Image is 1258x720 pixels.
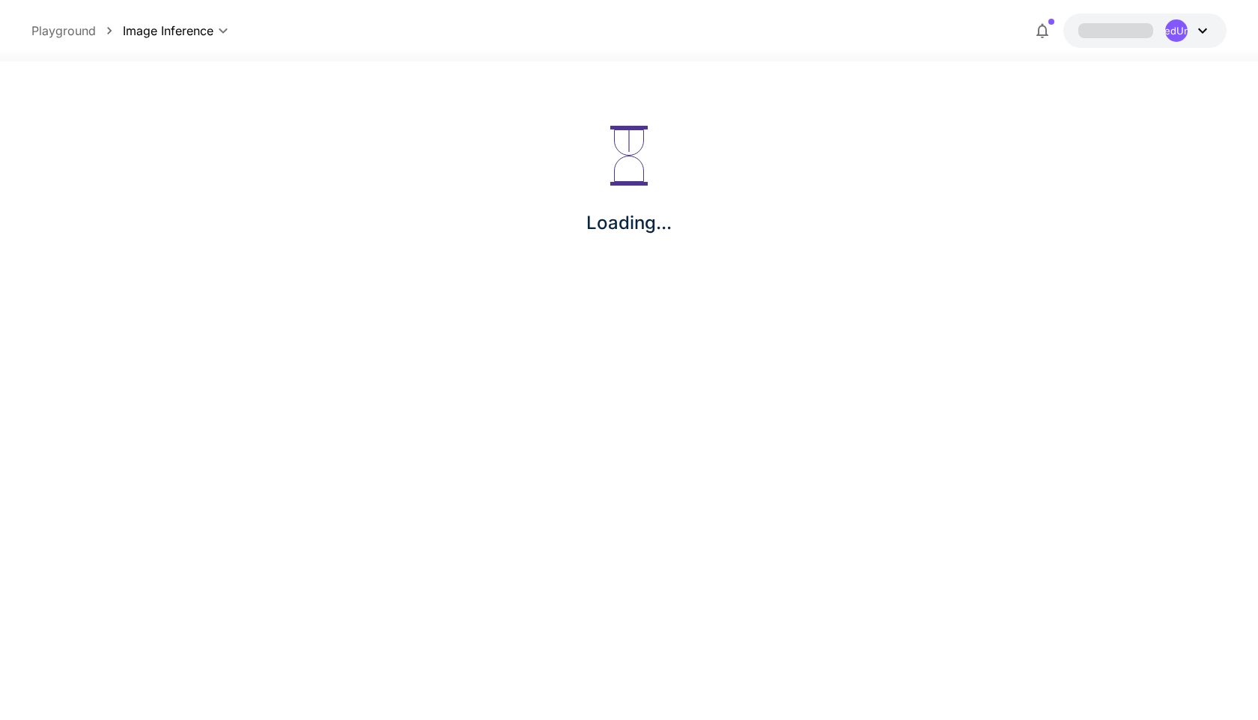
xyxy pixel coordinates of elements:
span: Image Inference [123,22,213,40]
p: Loading... [586,210,672,237]
div: UndefinedUndefined [1165,19,1188,42]
nav: breadcrumb [31,22,123,40]
a: Playground [31,22,96,40]
button: UndefinedUndefined [1063,13,1227,48]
